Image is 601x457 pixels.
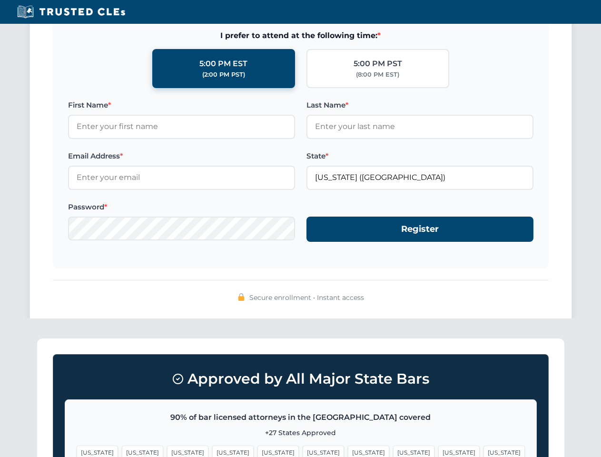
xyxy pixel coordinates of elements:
[356,70,399,79] div: (8:00 PM EST)
[306,99,533,111] label: Last Name
[68,30,533,42] span: I prefer to attend at the following time:
[202,70,245,79] div: (2:00 PM PST)
[249,292,364,303] span: Secure enrollment • Instant access
[68,166,295,189] input: Enter your email
[306,150,533,162] label: State
[68,150,295,162] label: Email Address
[77,411,525,424] p: 90% of bar licensed attorneys in the [GEOGRAPHIC_DATA] covered
[237,293,245,301] img: 🔒
[14,5,128,19] img: Trusted CLEs
[306,217,533,242] button: Register
[65,366,537,392] h3: Approved by All Major State Bars
[306,166,533,189] input: Florida (FL)
[68,99,295,111] label: First Name
[306,115,533,139] input: Enter your last name
[68,201,295,213] label: Password
[199,58,247,70] div: 5:00 PM EST
[68,115,295,139] input: Enter your first name
[77,427,525,438] p: +27 States Approved
[354,58,402,70] div: 5:00 PM PST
